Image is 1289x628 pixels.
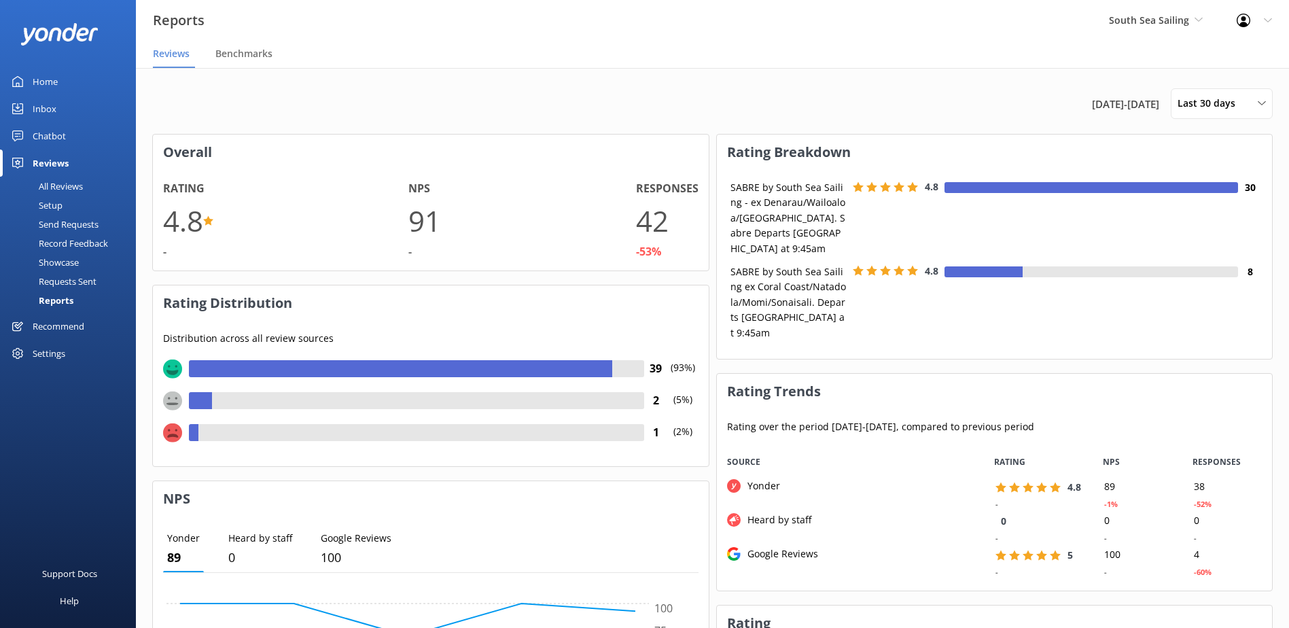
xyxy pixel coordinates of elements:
h4: 30 [1238,180,1262,195]
a: All Reviews [8,177,136,196]
div: Home [33,68,58,95]
div: Showcase [8,253,79,272]
p: 0 [228,548,292,568]
a: Send Requests [8,215,136,234]
h3: Rating Trends [717,374,1273,409]
div: All Reviews [8,177,83,196]
div: Help [60,587,79,614]
div: - [995,532,998,544]
div: 0 [1094,512,1183,529]
div: Google Reviews [741,546,818,561]
p: (2%) [668,424,699,456]
a: Showcase [8,253,136,272]
div: Yonder [741,478,780,493]
h3: NPS [153,481,709,517]
span: NPS [1103,455,1120,468]
tspan: 100 [654,601,673,616]
div: Chatbot [33,122,66,150]
span: [DATE] - [DATE] [1092,96,1159,112]
div: - [1104,566,1107,578]
div: Send Requests [8,215,99,234]
div: Recommend [33,313,84,340]
h4: Rating [163,180,205,198]
div: Settings [33,340,65,367]
div: Reviews [33,150,69,177]
p: Heard by staff [228,531,292,546]
p: (93%) [668,360,699,392]
span: Benchmarks [215,47,272,60]
div: Requests Sent [8,272,96,291]
a: Setup [8,196,136,215]
h3: Overall [153,135,709,170]
div: - [1193,532,1196,544]
h4: 1 [644,424,668,442]
h4: NPS [408,180,430,198]
div: -1% [1104,498,1118,510]
a: Record Feedback [8,234,136,253]
p: 89 [167,548,200,568]
div: 100 [1094,546,1183,563]
span: RESPONSES [1193,455,1241,468]
span: Reviews [153,47,190,60]
span: RATING [994,455,1025,468]
div: Record Feedback [8,234,108,253]
h4: 39 [644,360,668,378]
h3: Rating Breakdown [717,135,1273,170]
span: 4.8 [925,264,938,277]
div: 4 [1183,546,1272,563]
div: - [995,566,998,578]
a: Reports [8,291,136,310]
div: - [995,498,998,510]
p: Rating over the period [DATE] - [DATE] , compared to previous period [727,419,1262,434]
p: 100 [321,548,391,568]
h3: Reports [153,10,205,31]
p: (5%) [668,392,699,424]
div: -60% [1193,566,1211,578]
img: yonder-white-logo.png [20,23,99,46]
h4: 2 [644,392,668,410]
h4: Responses [636,180,699,198]
div: 0 [1183,512,1272,529]
div: - [1104,532,1107,544]
div: - [408,243,412,261]
h1: 4.8 [163,198,203,243]
div: Heard by staff [741,512,811,527]
p: Google Reviews [321,531,391,546]
span: South Sea Sailing [1109,14,1189,27]
h3: Rating Distribution [153,285,709,321]
span: Source [727,455,760,468]
span: 0 [1001,514,1006,527]
div: Support Docs [42,560,97,587]
a: Requests Sent [8,272,136,291]
div: 89 [1094,478,1183,495]
div: Inbox [33,95,56,122]
h1: 42 [636,198,669,243]
div: Reports [8,291,73,310]
span: Last 30 days [1178,96,1243,111]
h1: 91 [408,198,441,243]
p: Yonder [167,531,200,546]
span: 5 [1067,548,1073,561]
div: grid [717,478,1273,580]
div: -52% [1193,498,1211,510]
p: Distribution across all review sources [163,331,699,346]
div: -53% [636,243,661,261]
div: SABRE by South Sea Sailing - ex Denarau/Wailoaloa/[GEOGRAPHIC_DATA]. Sabre Departs [GEOGRAPHIC_DA... [727,180,849,256]
h4: 8 [1238,264,1262,279]
span: 4.8 [925,180,938,193]
div: - [163,243,166,261]
div: 38 [1183,478,1272,495]
span: 4.8 [1067,481,1081,493]
div: SABRE by South Sea Sailing ex Coral Coast/Natadola/Momi/Sonaisali. Departs [GEOGRAPHIC_DATA] at 9... [727,264,849,341]
div: Setup [8,196,63,215]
